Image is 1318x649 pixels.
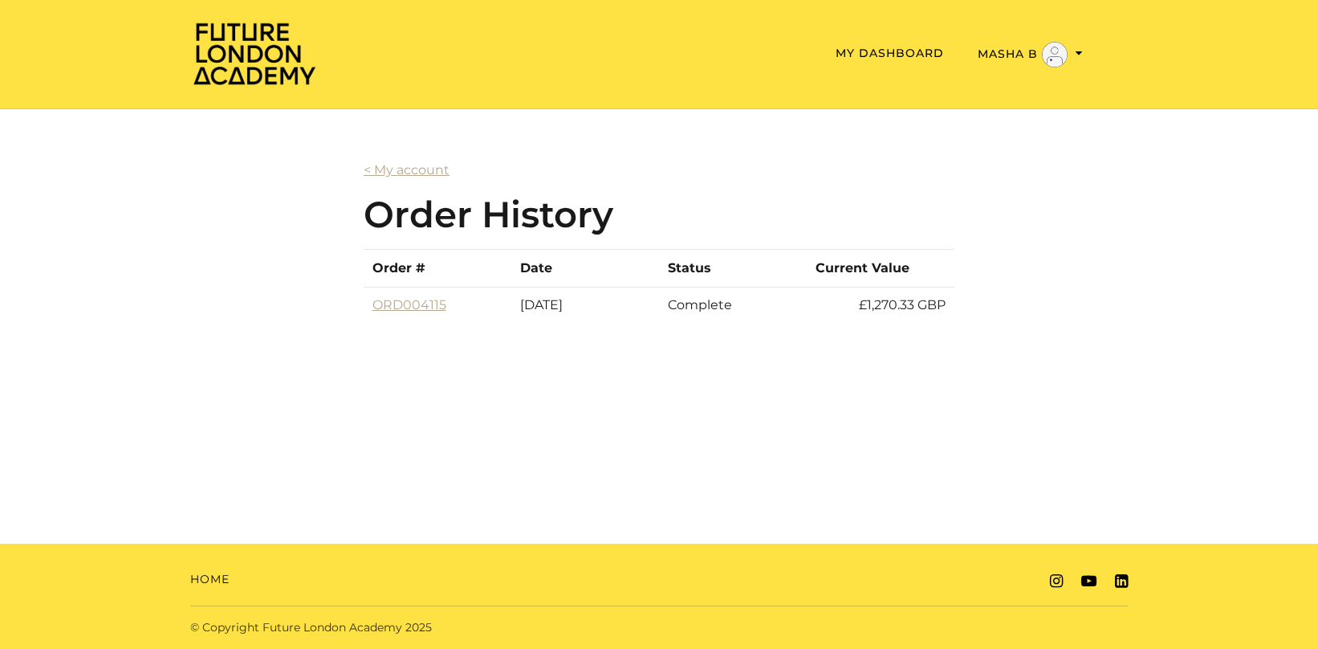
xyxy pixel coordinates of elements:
a: ORD004115 [372,297,446,312]
a: My Dashboard [836,46,944,60]
th: Status [659,250,807,287]
th: Date [511,250,659,287]
a: < My account [364,162,450,178]
button: Toggle menu [973,41,1088,68]
a: Home [190,571,230,588]
td: [DATE] [511,287,659,324]
h2: Order History [364,193,954,236]
td: Complete [659,287,807,324]
th: Order # [364,250,511,287]
img: Home Page [190,21,319,86]
th: Current Value [807,250,954,287]
div: © Copyright Future London Academy 2025 [177,619,659,636]
td: £1,270.33 GBP [807,287,954,324]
